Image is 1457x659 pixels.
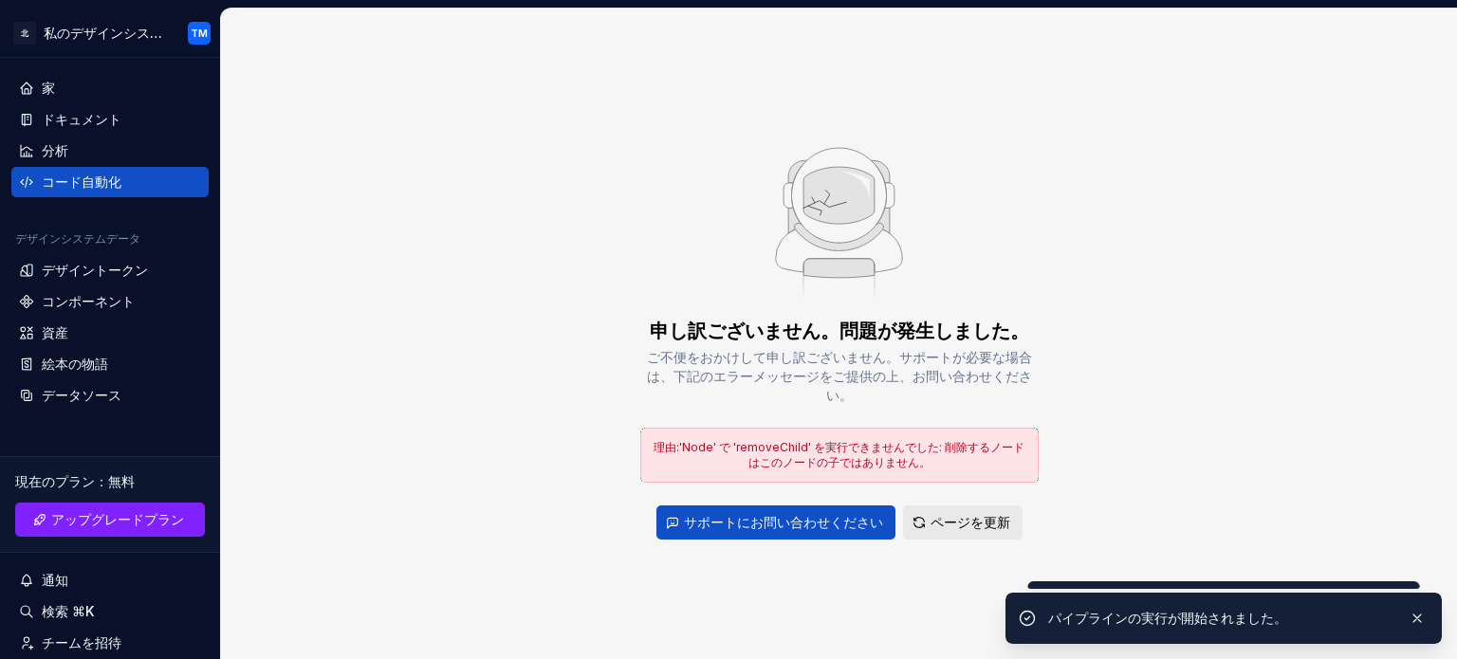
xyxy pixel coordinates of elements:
[21,28,28,38] font: 北
[42,387,121,403] font: データソース
[42,293,135,309] font: コンポーネント
[42,174,121,190] font: コード自動化
[191,27,208,39] font: TM
[11,596,209,627] button: 検索 ⌘K
[42,634,121,650] font: チームを招待
[11,286,209,317] a: コンポーネント
[42,262,148,278] font: デザイントークン
[42,572,68,588] font: 通知
[11,255,209,285] a: デザイントークン
[11,104,209,135] a: ドキュメント
[42,111,121,127] font: ドキュメント
[108,473,135,489] font: 無料
[42,142,68,158] font: 分析
[11,349,209,379] a: 絵本の物語
[15,231,140,246] font: デザインシステムデータ
[11,73,209,103] a: 家
[11,167,209,197] a: コード自動化
[903,505,1023,540] button: ページを更新
[11,565,209,595] button: 通知
[650,320,1029,342] font: 申し訳ございません。問題が発生しました。
[95,473,108,489] font: ：
[15,503,205,537] a: アップグレードプラン
[42,80,55,96] font: 家
[931,514,1010,530] font: ページを更新
[51,511,184,527] font: アップグレードプラン
[679,440,1024,469] font: 'Node' で 'removeChild' を実行できませんでした: 削除するノードはこのノードの子ではありません。
[11,628,209,658] a: チームを招待
[4,12,216,53] button: 北私のデザインシステムTM
[44,25,176,41] font: 私のデザインシステム
[684,514,883,530] font: サポートにお問い合わせください
[42,324,68,340] font: 資産
[11,318,209,348] a: 資産
[11,136,209,166] a: 分析
[656,505,895,540] button: サポートにお問い合わせください
[42,603,94,619] font: 検索 ⌘K
[1048,610,1287,626] font: パイプラインの実行が開始されました。
[647,349,1032,403] font: ご不便をおかけして申し訳ございません。サポートが必要な場合は、下記のエラーメッセージをご提供の上、お問い合わせください。
[11,380,209,411] a: データソース
[15,473,95,489] font: 現在のプラン
[42,356,108,372] font: 絵本の物語
[654,440,679,454] font: 理由:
